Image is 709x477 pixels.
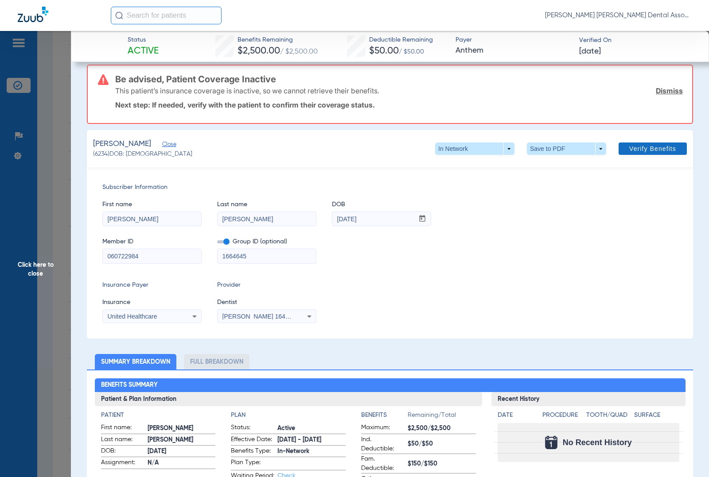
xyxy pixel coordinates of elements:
[456,45,571,56] span: Anthem
[238,35,318,45] span: Benefits Remaining
[115,100,683,109] p: Next step: If needed, verify with the patient to confirm their coverage status.
[634,411,679,423] app-breakdown-title: Surface
[184,354,249,369] li: Full Breakdown
[332,200,431,209] span: DOB
[408,459,476,469] span: $150/$150
[361,435,405,454] span: Ind. Deductible:
[101,458,144,469] span: Assignment:
[95,378,686,392] h2: Benefits Summary
[95,392,483,406] h3: Patient & Plan Information
[148,424,216,433] span: [PERSON_NAME]
[408,439,476,449] span: $50/$50
[361,411,408,420] h4: Benefits
[665,435,709,477] iframe: Chat Widget
[115,75,683,84] h3: Be advised, Patient Coverage Inactive
[102,298,202,307] span: Insurance
[101,435,144,446] span: Last name:
[498,411,535,420] h4: Date
[128,45,159,58] span: Active
[277,435,346,445] span: [DATE] - [DATE]
[542,411,583,423] app-breakdown-title: Procedure
[277,424,346,433] span: Active
[369,35,433,45] span: Deductible Remaining
[361,411,408,423] app-breakdown-title: Benefits
[101,446,144,457] span: DOB:
[238,46,280,56] span: $2,500.00
[634,411,679,420] h4: Surface
[414,212,431,226] button: Open calendar
[93,150,192,159] span: (6234) DOB: [DEMOGRAPHIC_DATA]
[369,46,399,56] span: $50.00
[231,435,274,446] span: Effective Date:
[629,145,676,152] span: Verify Benefits
[148,458,216,468] span: N/A
[579,46,601,57] span: [DATE]
[277,447,346,456] span: In-Network
[115,12,123,19] img: Search Icon
[108,313,157,320] span: United Healthcare
[586,411,631,420] h4: Tooth/Quad
[408,411,476,423] span: Remaining/Total
[456,35,571,45] span: Payer
[527,142,606,155] button: Save to PDF
[231,411,346,420] h4: Plan
[586,411,631,423] app-breakdown-title: Tooth/Quad
[435,142,514,155] button: In Network
[128,35,159,45] span: Status
[545,11,691,20] span: [PERSON_NAME] [PERSON_NAME] Dental Associates
[361,423,405,434] span: Maximum:
[231,446,274,457] span: Benefits Type:
[102,200,202,209] span: First name
[545,436,557,449] img: Calendar
[217,298,316,307] span: Dentist
[619,142,687,155] button: Verify Benefits
[102,281,202,290] span: Insurance Payer
[162,141,170,150] span: Close
[102,183,678,192] span: Subscriber Information
[579,36,695,45] span: Verified On
[222,313,310,320] span: [PERSON_NAME] 1649431784
[98,74,109,85] img: error-icon
[95,354,176,369] li: Summary Breakdown
[498,411,535,423] app-breakdown-title: Date
[408,424,476,433] span: $2,500/$2,500
[542,411,583,420] h4: Procedure
[563,438,632,447] span: No Recent History
[18,7,48,22] img: Zuub Logo
[361,454,405,473] span: Fam. Deductible:
[115,86,379,95] p: This patient’s insurance coverage is inactive, so we cannot retrieve their benefits.
[148,447,216,456] span: [DATE]
[148,435,216,445] span: [PERSON_NAME]
[491,392,685,406] h3: Recent History
[93,138,151,150] span: [PERSON_NAME]
[231,458,274,470] span: Plan Type:
[656,86,683,95] a: Dismiss
[101,423,144,434] span: First name:
[231,423,274,434] span: Status:
[111,7,222,24] input: Search for patients
[217,281,316,290] span: Provider
[217,200,316,209] span: Last name
[399,49,424,55] span: / $50.00
[280,48,318,55] span: / $2,500.00
[102,237,202,246] span: Member ID
[217,237,316,246] span: Group ID (optional)
[101,411,216,420] h4: Patient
